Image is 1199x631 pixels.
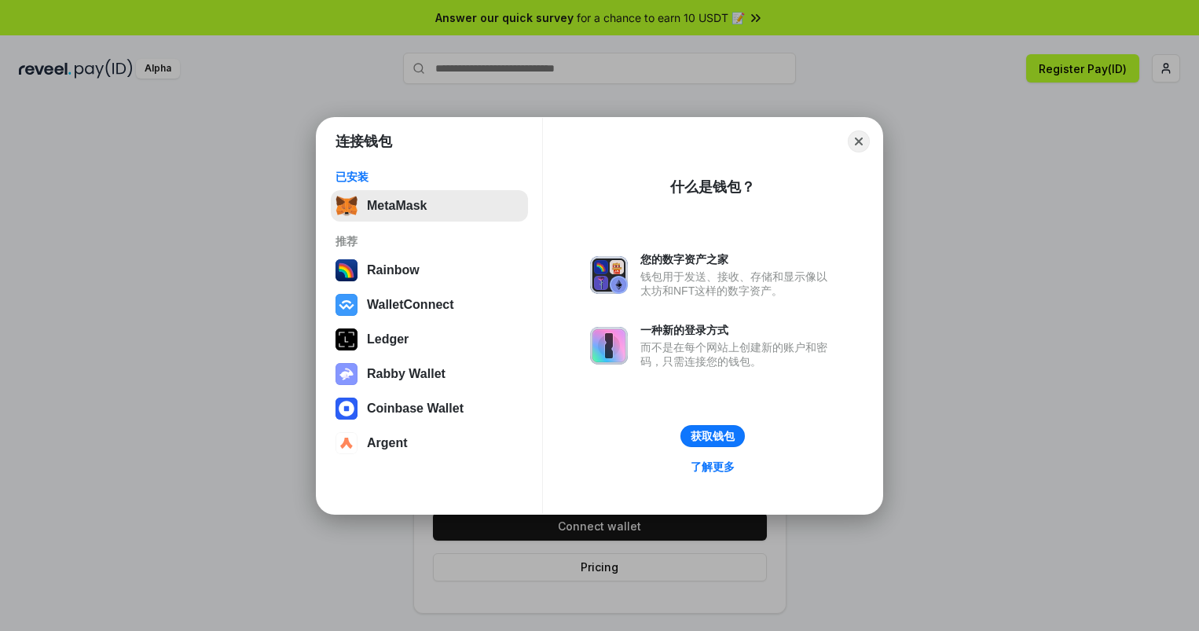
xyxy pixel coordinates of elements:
a: 了解更多 [681,457,744,477]
h1: 连接钱包 [335,132,392,151]
div: 一种新的登录方式 [640,323,835,337]
button: Argent [331,427,528,459]
div: Argent [367,436,408,450]
div: 而不是在每个网站上创建新的账户和密码，只需连接您的钱包。 [640,340,835,369]
div: Rainbow [367,263,420,277]
img: svg+xml,%3Csvg%20width%3D%2228%22%20height%3D%2228%22%20viewBox%3D%220%200%2028%2028%22%20fill%3D... [335,294,357,316]
img: svg+xml,%3Csvg%20xmlns%3D%22http%3A%2F%2Fwww.w3.org%2F2000%2Fsvg%22%20width%3D%2228%22%20height%3... [335,328,357,350]
div: Rabby Wallet [367,367,445,381]
img: svg+xml,%3Csvg%20width%3D%22120%22%20height%3D%22120%22%20viewBox%3D%220%200%20120%20120%22%20fil... [335,259,357,281]
div: 什么是钱包？ [670,178,755,196]
div: Coinbase Wallet [367,402,464,416]
button: Coinbase Wallet [331,393,528,424]
img: svg+xml,%3Csvg%20xmlns%3D%22http%3A%2F%2Fwww.w3.org%2F2000%2Fsvg%22%20fill%3D%22none%22%20viewBox... [335,363,357,385]
img: svg+xml,%3Csvg%20width%3D%2228%22%20height%3D%2228%22%20viewBox%3D%220%200%2028%2028%22%20fill%3D... [335,398,357,420]
button: WalletConnect [331,289,528,321]
div: 获取钱包 [691,429,735,443]
img: svg+xml,%3Csvg%20fill%3D%22none%22%20height%3D%2233%22%20viewBox%3D%220%200%2035%2033%22%20width%... [335,195,357,217]
div: 您的数字资产之家 [640,252,835,266]
button: Ledger [331,324,528,355]
button: Rainbow [331,255,528,286]
div: 推荐 [335,234,523,248]
button: 获取钱包 [680,425,745,447]
div: 了解更多 [691,460,735,474]
button: MetaMask [331,190,528,222]
div: Ledger [367,332,409,347]
button: Rabby Wallet [331,358,528,390]
div: 已安装 [335,170,523,184]
div: MetaMask [367,199,427,213]
img: svg+xml,%3Csvg%20xmlns%3D%22http%3A%2F%2Fwww.w3.org%2F2000%2Fsvg%22%20fill%3D%22none%22%20viewBox... [590,256,628,294]
div: WalletConnect [367,298,454,312]
img: svg+xml,%3Csvg%20width%3D%2228%22%20height%3D%2228%22%20viewBox%3D%220%200%2028%2028%22%20fill%3D... [335,432,357,454]
div: 钱包用于发送、接收、存储和显示像以太坊和NFT这样的数字资产。 [640,270,835,298]
img: svg+xml,%3Csvg%20xmlns%3D%22http%3A%2F%2Fwww.w3.org%2F2000%2Fsvg%22%20fill%3D%22none%22%20viewBox... [590,327,628,365]
button: Close [848,130,870,152]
